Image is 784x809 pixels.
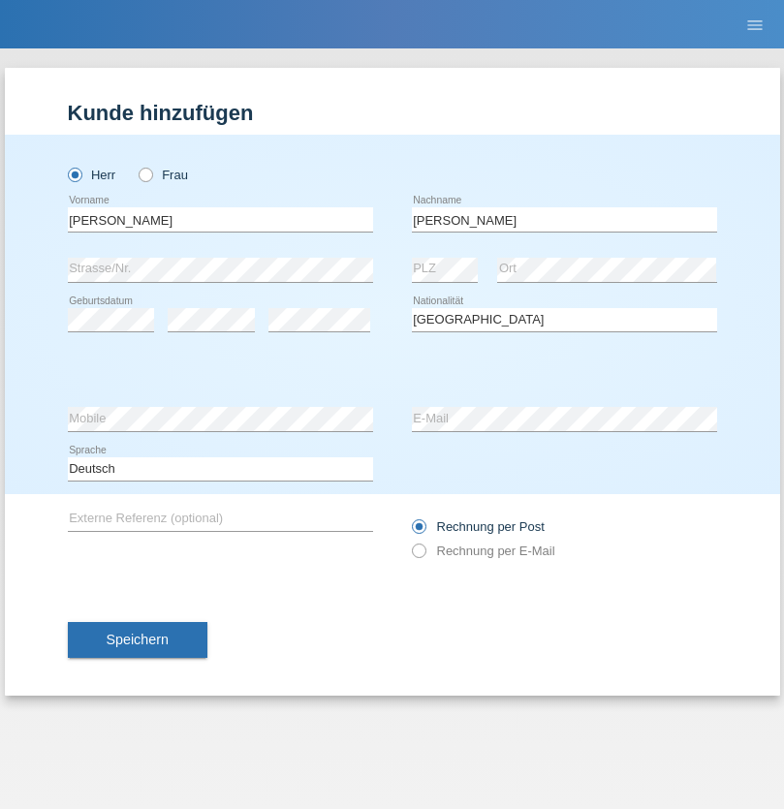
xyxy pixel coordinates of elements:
input: Rechnung per Post [412,519,424,544]
input: Herr [68,168,80,180]
button: Speichern [68,622,207,659]
label: Herr [68,168,116,182]
a: menu [736,18,774,30]
i: menu [745,16,765,35]
h1: Kunde hinzufügen [68,101,717,125]
input: Rechnung per E-Mail [412,544,424,568]
input: Frau [139,168,151,180]
label: Rechnung per Post [412,519,545,534]
label: Rechnung per E-Mail [412,544,555,558]
label: Frau [139,168,188,182]
span: Speichern [107,632,169,647]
